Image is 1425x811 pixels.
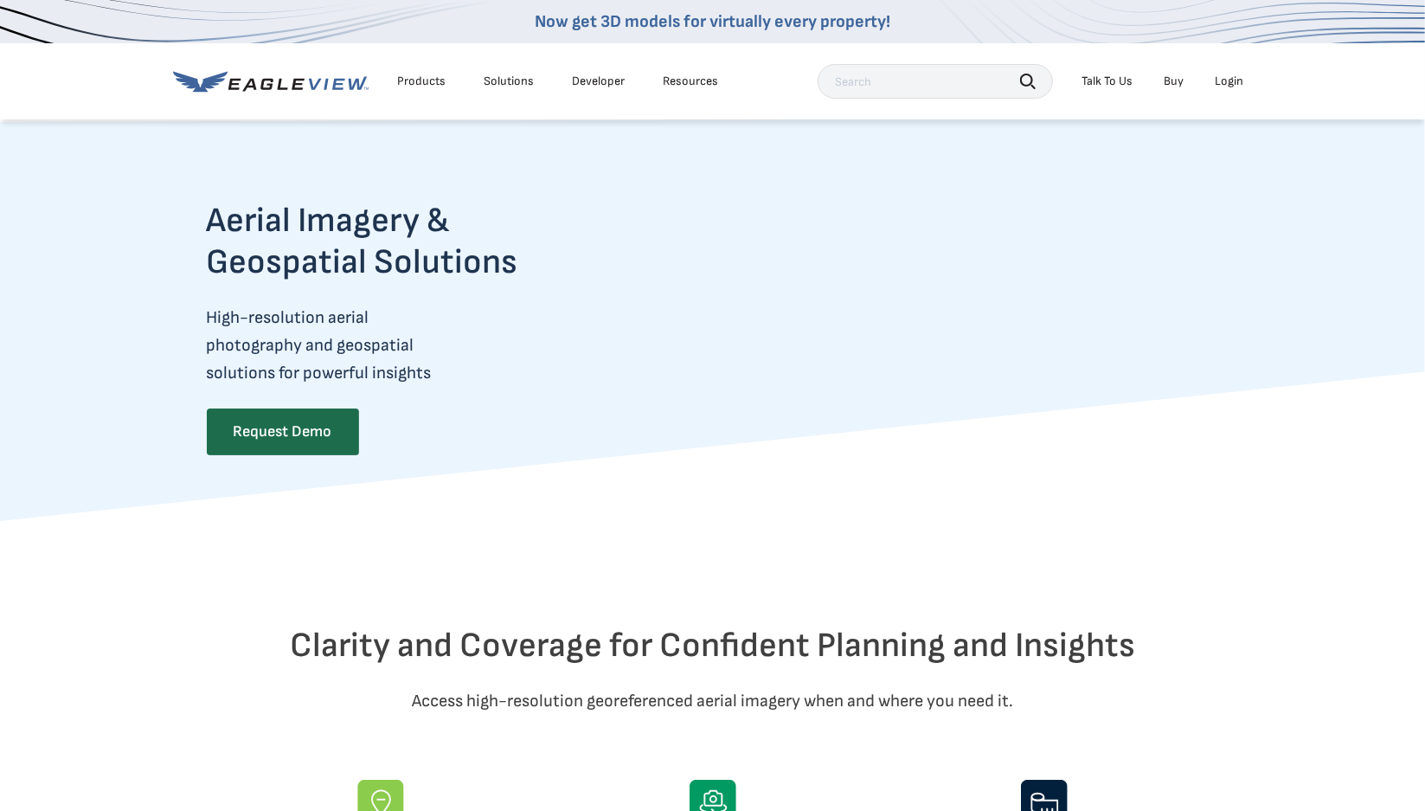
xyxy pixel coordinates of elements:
a: Buy [1165,74,1184,89]
div: Talk To Us [1082,74,1133,89]
a: Request Demo [207,409,359,455]
div: Products [398,74,446,89]
h2: Clarity and Coverage for Confident Planning and Insights [207,625,1219,666]
p: High-resolution aerial photography and geospatial solutions for powerful insights [207,304,586,387]
div: Login [1216,74,1244,89]
p: Access high-resolution georeferenced aerial imagery when and where you need it. [207,687,1219,715]
a: Now get 3D models for virtually every property! [535,11,890,32]
h2: Aerial Imagery & Geospatial Solutions [207,200,586,283]
div: Resources [664,74,719,89]
a: Developer [573,74,626,89]
input: Search [818,64,1053,99]
div: Solutions [485,74,535,89]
